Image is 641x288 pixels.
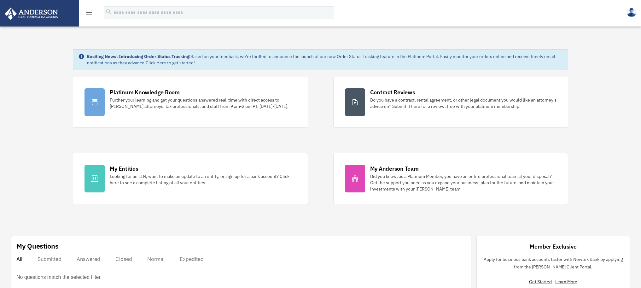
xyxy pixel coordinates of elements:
[16,241,59,251] div: My Questions
[370,97,557,109] div: Do you have a contract, rental agreement, or other legal document you would like an attorney's ad...
[146,60,195,66] a: Click Here to get started!
[530,243,576,250] div: Member Exclusive
[105,9,112,15] i: search
[370,88,415,96] div: Contract Reviews
[73,153,308,204] a: My Entities Looking for an EIN, want to make an update to an entity, or sign up for a bank accoun...
[110,88,180,96] div: Platinum Knowledge Room
[38,256,61,262] div: Submitted
[115,256,132,262] div: Closed
[370,165,419,173] div: My Anderson Team
[77,256,100,262] div: Answered
[85,11,93,16] a: menu
[333,153,568,204] a: My Anderson Team Did you know, as a Platinum Member, you have an entire professional team at your...
[180,256,204,262] div: Expedited
[482,256,625,271] p: Apply for business bank accounts faster with Newtek Bank by applying from the [PERSON_NAME] Clien...
[627,8,636,17] img: User Pic
[555,279,577,285] a: Learn More
[87,54,190,59] strong: Exciting News: Introducing Order Status Tracking!
[73,77,308,128] a: Platinum Knowledge Room Further your learning and get your questions answered real-time with dire...
[3,8,60,20] img: Anderson Advisors Platinum Portal
[333,77,568,128] a: Contract Reviews Do you have a contract, rental agreement, or other legal document you would like...
[87,53,562,66] div: Based on your feedback, we're thrilled to announce the launch of our new Order Status Tracking fe...
[147,256,165,262] div: Normal
[110,97,296,109] div: Further your learning and get your questions answered real-time with direct access to [PERSON_NAM...
[110,173,296,186] div: Looking for an EIN, want to make an update to an entity, or sign up for a bank account? Click her...
[85,9,93,16] i: menu
[16,256,22,262] div: All
[110,165,138,173] div: My Entities
[16,273,102,282] p: No questions match the selected filter.
[529,279,554,285] a: Get Started
[370,173,557,192] div: Did you know, as a Platinum Member, you have an entire professional team at your disposal? Get th...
